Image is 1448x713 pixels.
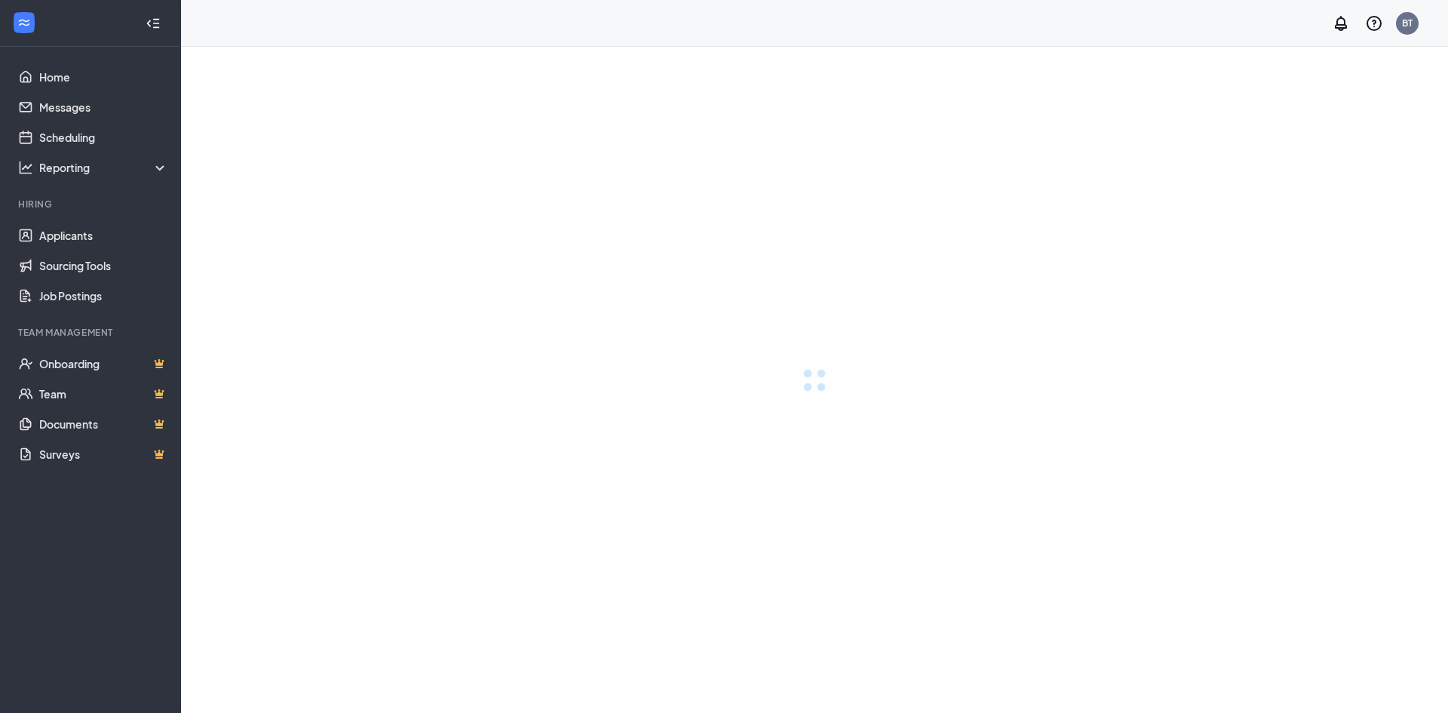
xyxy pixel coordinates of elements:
[18,160,33,175] svg: Analysis
[39,92,168,122] a: Messages
[39,250,168,281] a: Sourcing Tools
[39,409,168,439] a: DocumentsCrown
[1402,17,1413,29] div: BT
[39,281,168,311] a: Job Postings
[1332,14,1350,32] svg: Notifications
[39,122,168,152] a: Scheduling
[39,439,168,469] a: SurveysCrown
[39,62,168,92] a: Home
[39,349,168,379] a: OnboardingCrown
[39,379,168,409] a: TeamCrown
[17,15,32,30] svg: WorkstreamLogo
[18,198,165,211] div: Hiring
[146,16,161,31] svg: Collapse
[39,160,169,175] div: Reporting
[18,326,165,339] div: Team Management
[1365,14,1383,32] svg: QuestionInfo
[39,220,168,250] a: Applicants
